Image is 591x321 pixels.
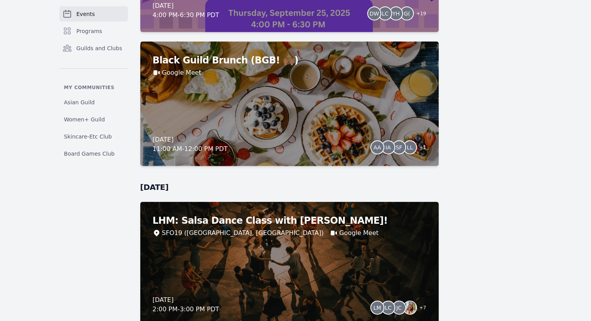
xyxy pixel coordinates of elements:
h2: [DATE] [140,182,439,193]
nav: Sidebar [59,6,128,161]
span: Events [77,10,95,18]
div: [DATE] 2:00 PM - 3:00 PM PDT [153,295,220,314]
a: Board Games Club [59,147,128,161]
span: SF [396,145,402,150]
span: DW [370,11,379,16]
span: Board Games Club [64,150,115,158]
span: + 1 [415,143,426,154]
span: Asian Guild [64,98,95,106]
span: + 7 [415,303,426,314]
h2: Black Guild Brunch (BGB! 🙌🏾) [153,54,426,67]
span: Women+ Guild [64,116,105,123]
span: YH [392,11,400,16]
span: JC [396,305,402,310]
div: SFO19 ([GEOGRAPHIC_DATA], [GEOGRAPHIC_DATA]) [162,228,324,238]
span: LL [407,145,413,150]
span: Skincare-Etc Club [64,133,112,140]
span: AA [373,145,381,150]
span: Programs [77,27,102,35]
a: Black Guild Brunch (BGB! 🙌🏾)Google Meet[DATE]11:00 AM-12:00 PM PDTAAIASFLL+1 [140,42,439,166]
p: My communities [59,84,128,91]
a: Events [59,6,128,22]
span: LC [385,305,392,310]
span: + 19 [411,9,426,20]
a: Women+ Guild [59,112,128,126]
span: IA [385,145,391,150]
div: [DATE] 4:00 PM - 6:30 PM PDT [153,1,220,20]
span: Guilds and Clubs [77,44,122,52]
a: Google Meet [339,228,378,238]
a: Guilds and Clubs [59,40,128,56]
span: LC [382,11,389,16]
div: [DATE] 11:00 AM - 12:00 PM PDT [153,135,228,154]
a: Skincare-Etc Club [59,130,128,144]
span: G( [404,11,410,16]
span: LM [373,305,381,310]
a: Programs [59,23,128,39]
h2: LHM: Salsa Dance Class with [PERSON_NAME]! [153,214,426,227]
a: Google Meet [162,68,201,77]
a: Asian Guild [59,95,128,109]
